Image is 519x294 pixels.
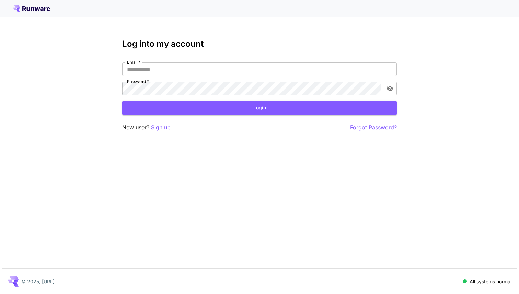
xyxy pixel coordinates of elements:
[127,59,140,65] label: Email
[122,39,397,49] h3: Log into my account
[384,82,396,95] button: toggle password visibility
[350,123,397,132] button: Forgot Password?
[122,101,397,115] button: Login
[21,278,55,285] p: © 2025, [URL]
[470,278,511,285] p: All systems normal
[151,123,171,132] button: Sign up
[122,123,171,132] p: New user?
[127,79,149,84] label: Password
